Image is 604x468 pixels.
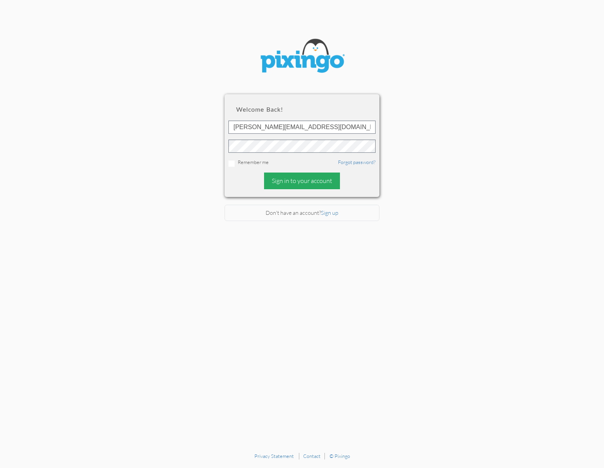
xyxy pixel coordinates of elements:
input: ID or Email [228,121,376,134]
a: © Pixingo [329,453,350,459]
a: Sign up [321,209,338,216]
a: Forgot password? [338,159,376,165]
div: Remember me [228,159,376,167]
div: Sign in to your account [264,173,340,189]
h2: Welcome back! [236,106,368,113]
a: Contact [303,453,321,459]
div: Don't have an account? [225,205,379,221]
img: pixingo logo [256,35,348,79]
a: Privacy Statement [254,453,294,459]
